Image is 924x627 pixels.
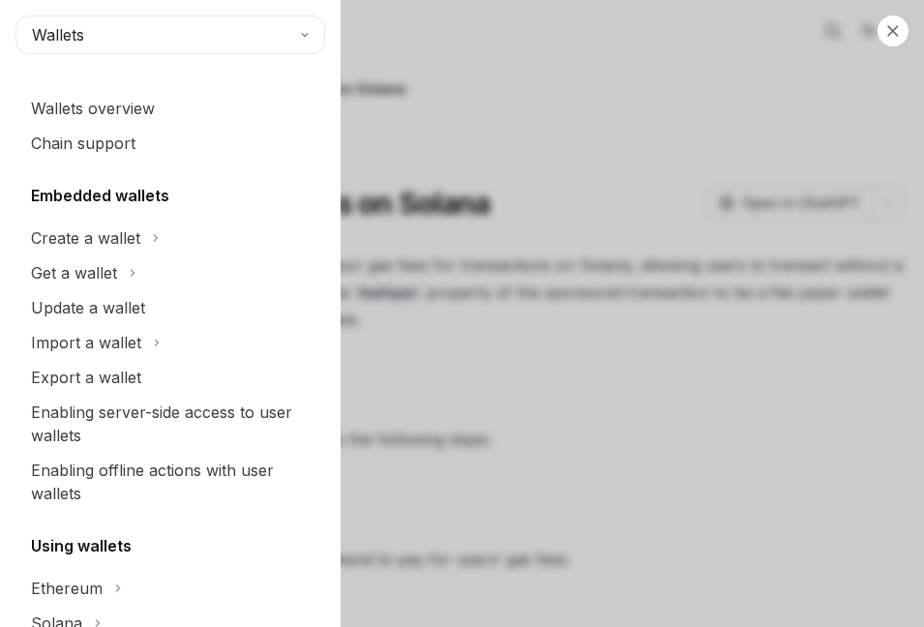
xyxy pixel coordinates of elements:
div: Wallets overview [31,97,155,120]
a: Enabling server-side access to user wallets [15,395,325,453]
div: Ethereum [31,577,103,600]
a: Export a wallet [15,360,325,395]
h5: Using wallets [31,534,132,557]
a: Wallets overview [15,91,325,126]
div: Update a wallet [31,296,145,319]
a: Enabling offline actions with user wallets [15,453,325,511]
button: Wallets [15,15,325,54]
div: Import a wallet [31,331,141,354]
div: Enabling offline actions with user wallets [31,459,313,505]
span: Wallets [32,23,84,46]
div: Get a wallet [31,261,117,284]
div: Create a wallet [31,226,140,250]
div: Chain support [31,132,135,155]
h5: Embedded wallets [31,184,169,207]
div: Enabling server-side access to user wallets [31,401,313,447]
a: Update a wallet [15,290,325,325]
div: Export a wallet [31,366,141,389]
a: Chain support [15,126,325,161]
